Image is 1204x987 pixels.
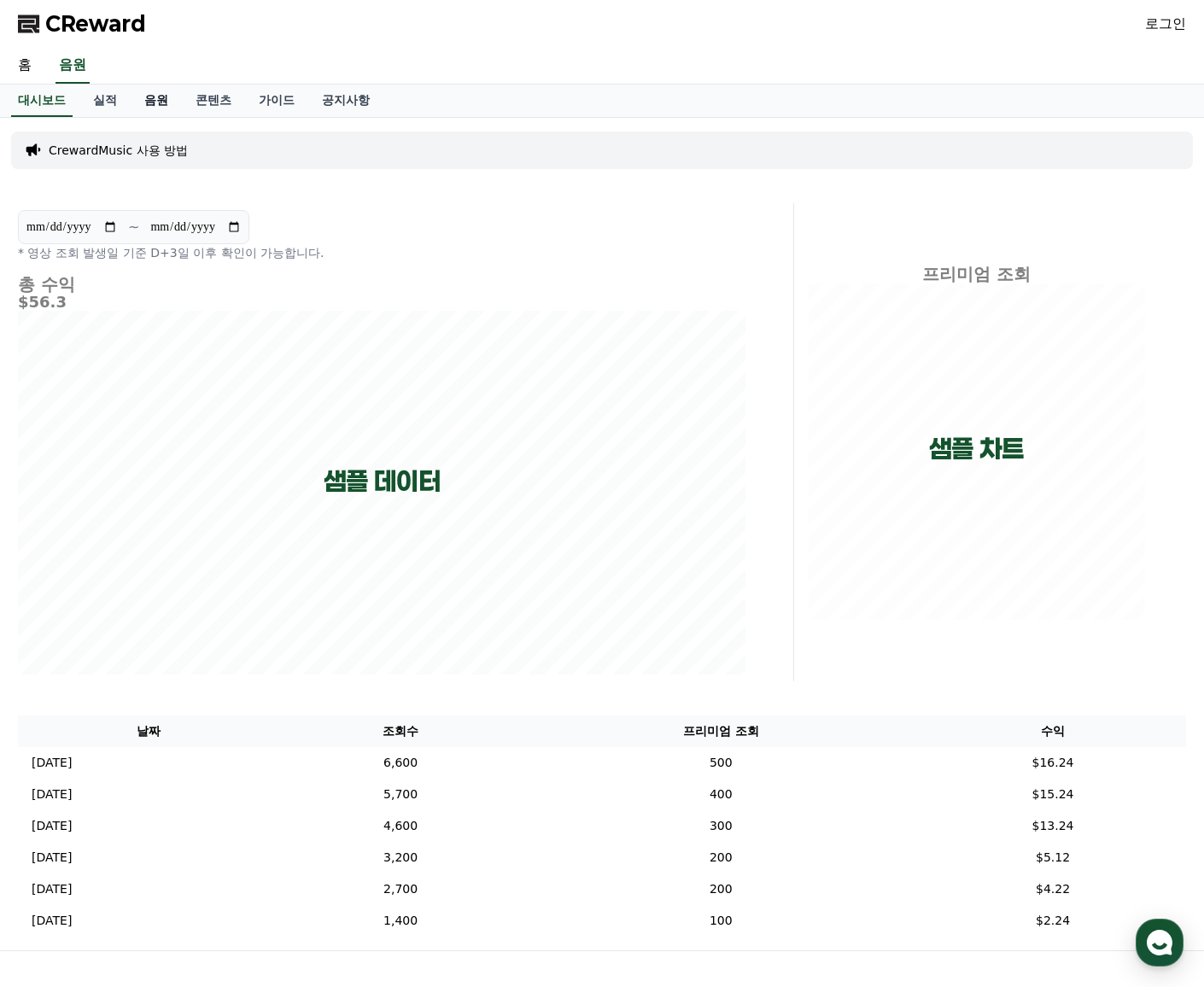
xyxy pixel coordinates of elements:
[18,294,745,311] h5: $56.3
[5,541,113,584] a: 홈
[18,275,745,294] h4: 총 수익
[523,715,920,747] th: 프리미엄 조회
[32,786,72,803] p: [DATE]
[245,85,308,117] a: 가이드
[4,48,45,84] a: 홈
[279,779,523,810] td: 5,700
[279,715,523,747] th: 조회수
[523,747,920,779] td: 500
[11,85,73,117] a: 대시보드
[920,905,1186,937] td: $2.24
[920,747,1186,779] td: $16.24
[182,85,245,117] a: 콘텐츠
[128,217,139,237] p: ~
[279,810,523,842] td: 4,600
[279,905,523,937] td: 1,400
[523,842,920,873] td: 200
[32,912,72,930] p: [DATE]
[324,466,441,497] p: 샘플 데이터
[79,85,131,117] a: 실적
[264,567,284,581] span: 설정
[920,779,1186,810] td: $15.24
[279,747,523,779] td: 6,600
[523,873,920,905] td: 200
[56,48,90,84] a: 음원
[308,85,383,117] a: 공지사항
[113,541,220,584] a: 대화
[131,85,182,117] a: 음원
[920,842,1186,873] td: $5.12
[920,873,1186,905] td: $4.22
[32,817,72,835] p: [DATE]
[279,842,523,873] td: 3,200
[920,715,1186,747] th: 수익
[220,541,328,584] a: 설정
[156,568,177,581] span: 대화
[18,715,279,747] th: 날짜
[279,873,523,905] td: 2,700
[45,10,146,38] span: CReward
[32,754,72,772] p: [DATE]
[32,880,72,898] p: [DATE]
[523,810,920,842] td: 300
[929,434,1024,464] p: 샘플 차트
[523,779,920,810] td: 400
[920,810,1186,842] td: $13.24
[49,142,188,159] a: CrewardMusic 사용 방법
[808,265,1145,283] h4: 프리미엄 조회
[32,849,72,867] p: [DATE]
[1145,14,1186,34] a: 로그인
[523,905,920,937] td: 100
[54,567,64,581] span: 홈
[18,244,745,261] p: * 영상 조회 발생일 기준 D+3일 이후 확인이 가능합니다.
[18,10,146,38] a: CReward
